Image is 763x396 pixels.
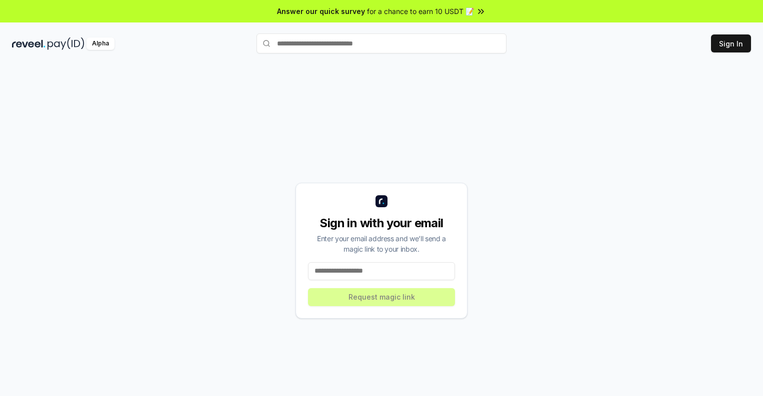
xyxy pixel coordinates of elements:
[86,37,114,50] div: Alpha
[308,215,455,231] div: Sign in with your email
[367,6,474,16] span: for a chance to earn 10 USDT 📝
[12,37,45,50] img: reveel_dark
[47,37,84,50] img: pay_id
[277,6,365,16] span: Answer our quick survey
[375,195,387,207] img: logo_small
[711,34,751,52] button: Sign In
[308,233,455,254] div: Enter your email address and we’ll send a magic link to your inbox.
